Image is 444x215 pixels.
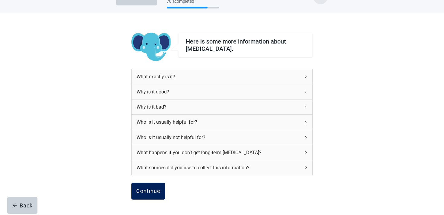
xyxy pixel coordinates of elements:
div: Why is it bad? [137,103,300,111]
div: Who is it usually helpful for? [137,118,300,126]
div: Back [12,202,33,208]
div: What exactly is it? [137,73,300,80]
div: Who is it usually helpful for? [132,115,312,129]
span: right [304,151,307,154]
div: Who is it usually not helpful for? [137,134,300,141]
img: Koda Elephant [131,33,171,62]
button: arrow-leftBack [7,197,37,214]
div: What happens if you don’t get long-term [MEDICAL_DATA]? [137,149,300,156]
span: right [304,120,307,124]
div: Who is it usually not helpful for? [132,130,312,145]
div: Why is it good? [132,84,312,99]
div: What sources did you use to collect this information? [132,160,312,175]
div: Why is it bad? [132,99,312,114]
span: right [304,105,307,109]
span: arrow-left [12,203,17,208]
div: Here is some more information about [MEDICAL_DATA]. [186,38,305,52]
div: What exactly is it? [132,69,312,84]
span: right [304,75,307,79]
div: What happens if you don’t get long-term [MEDICAL_DATA]? [132,145,312,160]
div: Why is it good? [137,88,300,96]
span: right [304,90,307,94]
span: right [304,135,307,139]
div: What sources did you use to collect this information? [137,164,300,171]
span: right [304,166,307,169]
div: Continue [136,188,160,194]
button: Continue [131,183,165,200]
